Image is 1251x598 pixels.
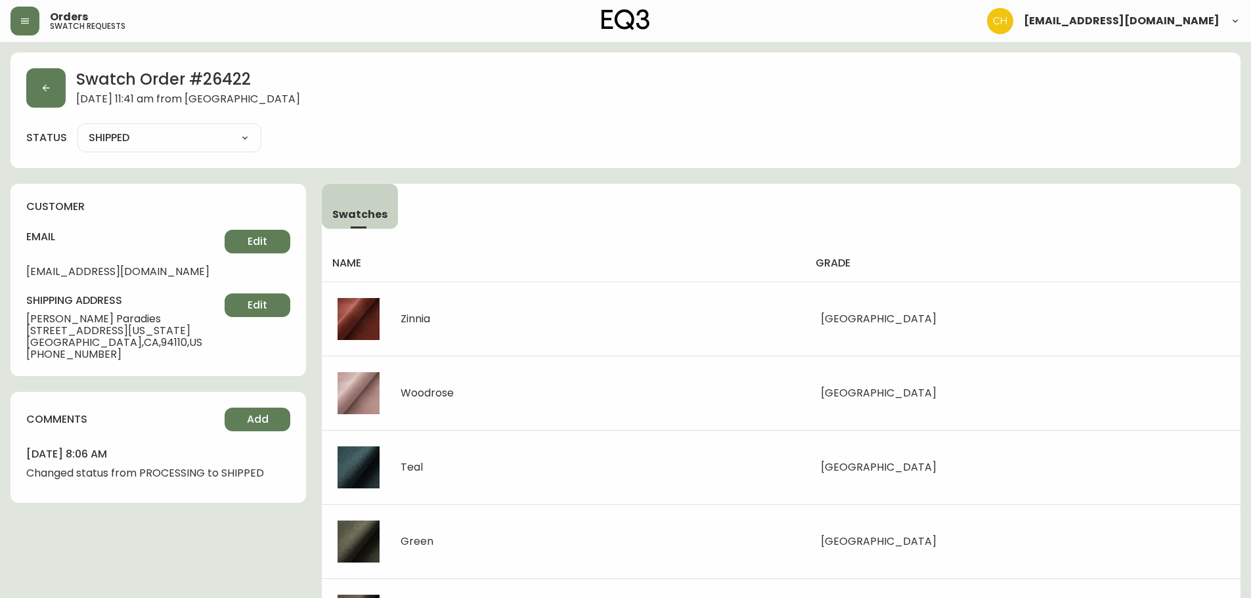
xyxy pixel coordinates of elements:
[821,459,936,475] span: [GEOGRAPHIC_DATA]
[26,200,290,214] h4: customer
[50,12,88,22] span: Orders
[602,9,650,30] img: logo
[338,298,380,340] img: af07da82-cf11-4252-b2ed-54bafe0690e6.jpg-thumb.jpg
[338,446,380,488] img: c0889cb3-b897-4810-9042-0ccdd6637eef.jpg-thumb.jpg
[26,131,67,145] label: status
[26,266,225,278] span: [EMAIL_ADDRESS][DOMAIN_NAME]
[26,412,87,427] h4: comments
[76,68,300,93] h2: Swatch Order # 26422
[225,408,290,431] button: Add
[50,22,125,30] h5: swatch requests
[332,256,795,270] h4: name
[401,461,423,473] div: Teal
[26,313,225,325] span: [PERSON_NAME] Paradies
[26,293,225,308] h4: shipping address
[26,325,225,337] span: [STREET_ADDRESS][US_STATE]
[338,521,380,563] img: 3ad76806-227f-4bfd-8e96-d447ebe7fee8.jpg-thumb.jpg
[225,230,290,253] button: Edit
[987,8,1013,34] img: 6288462cea190ebb98a2c2f3c744dd7e
[26,467,290,479] span: Changed status from PROCESSING to SHIPPED
[26,337,225,349] span: [GEOGRAPHIC_DATA] , CA , 94110 , US
[332,207,387,221] span: Swatches
[248,234,267,249] span: Edit
[821,385,936,400] span: [GEOGRAPHIC_DATA]
[225,293,290,317] button: Edit
[401,536,433,547] div: Green
[248,298,267,312] span: Edit
[247,412,269,427] span: Add
[26,230,225,244] h4: email
[821,534,936,549] span: [GEOGRAPHIC_DATA]
[816,256,1230,270] h4: grade
[26,349,225,360] span: [PHONE_NUMBER]
[338,372,380,414] img: 883265e6-346c-4568-aa30-ed3fc632de22.jpg-thumb.jpg
[76,93,300,108] span: [DATE] 11:41 am from [GEOGRAPHIC_DATA]
[401,313,430,325] div: Zinnia
[26,447,290,461] h4: [DATE] 8:06 am
[401,387,454,399] div: Woodrose
[1024,16,1219,26] span: [EMAIL_ADDRESS][DOMAIN_NAME]
[821,311,936,326] span: [GEOGRAPHIC_DATA]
